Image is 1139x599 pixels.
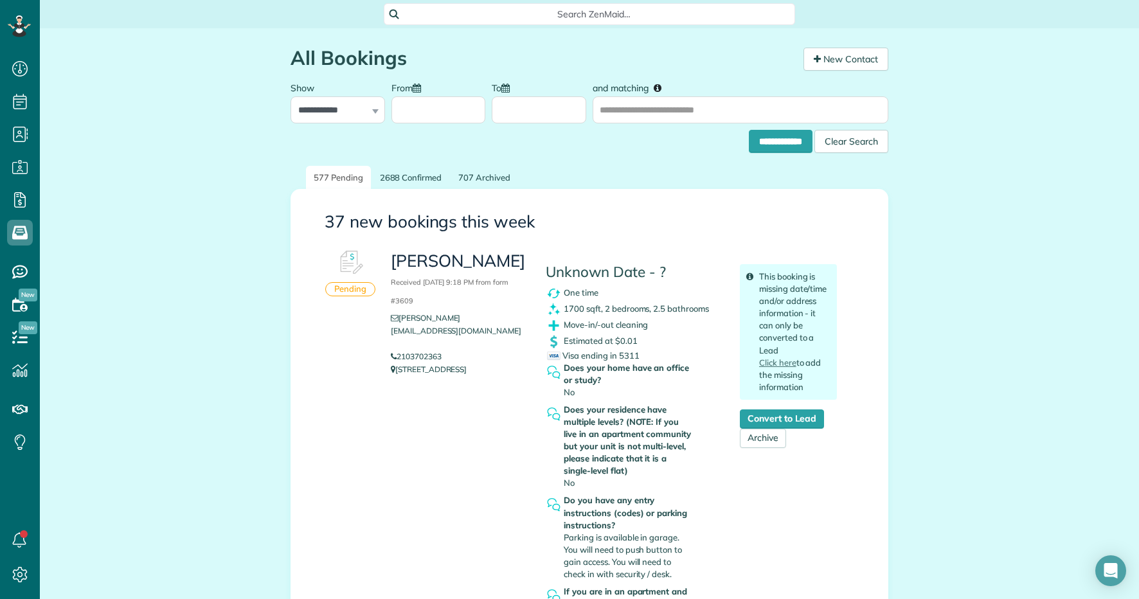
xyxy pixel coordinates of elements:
[391,363,526,376] p: [STREET_ADDRESS]
[291,48,794,69] h1: All Bookings
[564,387,575,397] span: No
[391,278,508,305] small: Received [DATE] 9:18 PM from form #3609
[564,362,694,386] strong: Does your home have an office or study?
[546,364,562,380] img: question_symbol_icon-fa7b350da2b2fea416cef77984ae4cf4944ea5ab9e3d5925827a5d6b7129d3f6.png
[814,130,888,153] div: Clear Search
[306,166,371,190] a: 577 Pending
[492,75,516,99] label: To
[391,313,521,348] a: [PERSON_NAME][EMAIL_ADDRESS][DOMAIN_NAME]
[331,244,370,282] img: Booking #600290
[19,289,37,301] span: New
[564,478,575,488] span: No
[564,404,694,477] strong: Does your residence have multiple levels? (NOTE: If you live in an apartment community but your u...
[564,532,682,579] span: Parking is available in garage. You will need to push button to gain access. You will need to che...
[547,350,639,361] span: Visa ending in 5311
[564,303,709,314] span: 1700 sqft, 2 bedrooms, 2.5 bathrooms
[325,213,854,231] h3: 37 new bookings this week
[1095,555,1126,586] div: Open Intercom Messenger
[19,321,37,334] span: New
[391,75,427,99] label: From
[564,335,637,346] span: Estimated at $0.01
[546,285,562,301] img: recurrence_symbol_icon-7cc721a9f4fb8f7b0289d3d97f09a2e367b638918f1a67e51b1e7d8abe5fb8d8.png
[546,264,721,280] h4: Unknown Date - ?
[740,264,837,400] div: This booking is missing date/time and/or address information - it can only be converted to a Lead...
[564,319,648,330] span: Move-in/-out cleaning
[325,282,375,296] div: Pending
[391,352,442,361] a: 2103702363
[546,317,562,334] img: extras_symbol_icon-f5f8d448bd4f6d592c0b405ff41d4b7d97c126065408080e4130a9468bdbe444.png
[391,252,526,307] h3: [PERSON_NAME]
[740,429,786,448] a: Archive
[740,409,824,429] a: Convert to Lead
[546,497,562,513] img: question_symbol_icon-fa7b350da2b2fea416cef77984ae4cf4944ea5ab9e3d5925827a5d6b7129d3f6.png
[372,166,449,190] a: 2688 Confirmed
[803,48,888,71] a: New Contact
[546,301,562,317] img: clean_symbol_icon-dd072f8366c07ea3eb8378bb991ecd12595f4b76d916a6f83395f9468ae6ecae.png
[814,132,888,142] a: Clear Search
[759,357,796,368] a: Click here
[546,406,562,422] img: question_symbol_icon-fa7b350da2b2fea416cef77984ae4cf4944ea5ab9e3d5925827a5d6b7129d3f6.png
[451,166,518,190] a: 707 Archived
[564,287,598,298] span: One time
[593,75,670,99] label: and matching
[546,334,562,350] img: dollar_symbol_icon-bd8a6898b2649ec353a9eba708ae97d8d7348bddd7d2aed9b7e4bf5abd9f4af5.png
[564,494,694,531] strong: Do you have any entry instructions (codes) or parking instructions?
